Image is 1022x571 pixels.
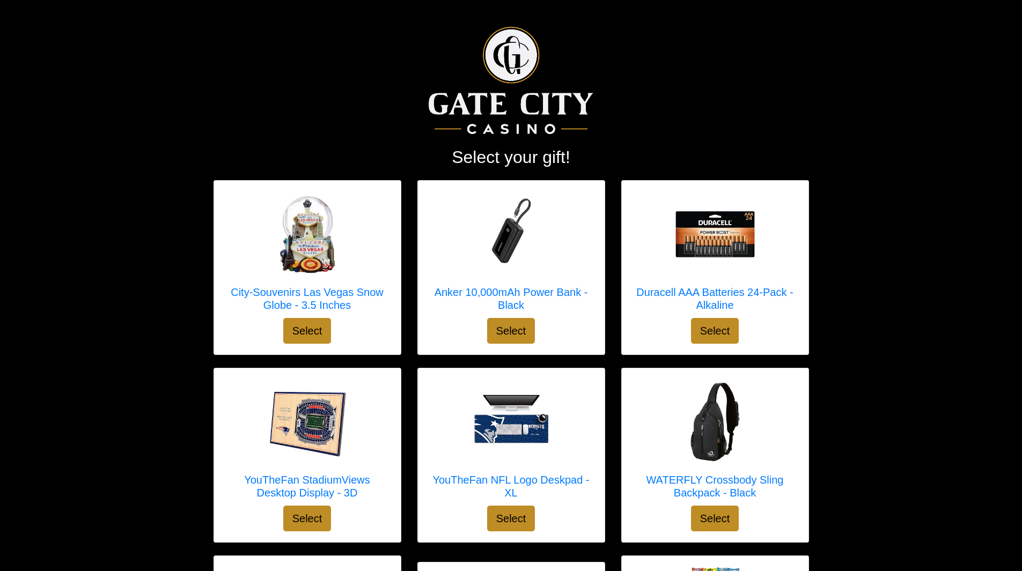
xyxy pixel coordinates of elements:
button: Select [487,318,535,344]
button: Select [283,506,332,531]
img: Logo [429,27,593,134]
a: Duracell AAA Batteries 24-Pack - Alkaline Duracell AAA Batteries 24-Pack - Alkaline [633,191,798,318]
button: Select [691,506,739,531]
img: City-Souvenirs Las Vegas Snow Globe - 3.5 Inches [264,191,350,277]
img: YouTheFan StadiumViews Desktop Display - 3D [264,379,350,465]
a: YouTheFan StadiumViews Desktop Display - 3D YouTheFan StadiumViews Desktop Display - 3D [225,379,390,506]
h5: City-Souvenirs Las Vegas Snow Globe - 3.5 Inches [225,286,390,312]
img: YouTheFan NFL Logo Deskpad - XL [468,379,554,465]
a: YouTheFan NFL Logo Deskpad - XL YouTheFan NFL Logo Deskpad - XL [429,379,594,506]
button: Select [691,318,739,344]
img: Duracell AAA Batteries 24-Pack - Alkaline [672,191,758,277]
button: Select [487,506,535,531]
img: WATERFLY Crossbody Sling Backpack - Black [672,379,758,465]
h5: Anker 10,000mAh Power Bank - Black [429,286,594,312]
h5: WATERFLY Crossbody Sling Backpack - Black [633,473,798,499]
h2: Select your gift! [214,147,809,167]
h5: YouTheFan StadiumViews Desktop Display - 3D [225,473,390,499]
a: WATERFLY Crossbody Sling Backpack - Black WATERFLY Crossbody Sling Backpack - Black [633,379,798,506]
h5: YouTheFan NFL Logo Deskpad - XL [429,473,594,499]
button: Select [283,318,332,344]
img: Anker 10,000mAh Power Bank - Black [468,191,554,277]
a: Anker 10,000mAh Power Bank - Black Anker 10,000mAh Power Bank - Black [429,191,594,318]
h5: Duracell AAA Batteries 24-Pack - Alkaline [633,286,798,312]
a: City-Souvenirs Las Vegas Snow Globe - 3.5 Inches City-Souvenirs Las Vegas Snow Globe - 3.5 Inches [225,191,390,318]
